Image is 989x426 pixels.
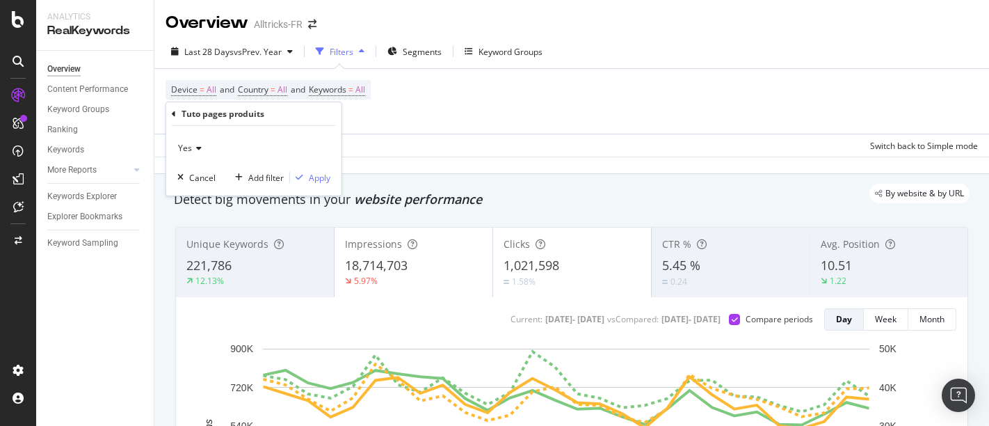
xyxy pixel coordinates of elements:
[382,40,447,63] button: Segments
[234,46,282,58] span: vs Prev. Year
[230,382,253,393] text: 720K
[47,123,78,137] div: Ranking
[186,257,232,274] span: 221,786
[220,84,234,95] span: and
[184,46,234,58] span: Last 28 Days
[403,46,442,58] span: Segments
[330,46,353,58] div: Filters
[291,84,305,95] span: and
[510,313,542,325] div: Current:
[290,171,330,184] button: Apply
[47,143,84,157] div: Keywords
[171,84,198,95] span: Device
[879,382,897,393] text: 40K
[47,210,144,224] a: Explorer Bookmarks
[47,123,144,137] a: Ranking
[870,140,978,152] div: Switch back to Simple mode
[662,280,668,284] img: Equal
[186,237,268,251] span: Unique Keywords
[309,84,346,95] span: Keywords
[942,379,975,412] div: Open Intercom Messenger
[278,80,287,100] span: All
[869,184,970,203] div: legacy label
[200,84,204,95] span: =
[919,313,944,325] div: Month
[47,236,118,251] div: Keyword Sampling
[345,257,408,274] span: 18,714,703
[195,275,224,287] div: 12.13%
[238,84,268,95] span: Country
[354,275,378,287] div: 5.97%
[885,189,964,198] span: By website & by URL
[47,82,128,97] div: Content Performance
[545,313,604,325] div: [DATE] - [DATE]
[662,237,691,251] span: CTR %
[879,343,897,354] text: 50K
[670,276,687,287] div: 0.24
[207,80,216,100] span: All
[47,62,144,77] a: Overview
[661,313,721,325] div: [DATE] - [DATE]
[662,257,700,274] span: 5.45 %
[824,308,864,331] button: Day
[47,163,97,177] div: More Reports
[178,142,192,154] span: Yes
[47,189,144,204] a: Keywords Explorer
[271,84,275,95] span: =
[47,102,144,117] a: Keyword Groups
[607,313,659,325] div: vs Compared :
[504,280,509,284] img: Equal
[189,171,216,183] div: Cancel
[309,171,330,183] div: Apply
[47,236,144,251] a: Keyword Sampling
[172,171,216,184] button: Cancel
[182,108,264,120] div: Tuto pages produits
[166,11,248,35] div: Overview
[254,17,303,31] div: Alltricks-FR
[47,189,117,204] div: Keywords Explorer
[875,313,896,325] div: Week
[47,163,130,177] a: More Reports
[821,237,880,251] span: Avg. Position
[830,275,846,287] div: 1.22
[47,82,144,97] a: Content Performance
[504,257,559,274] span: 1,021,598
[345,237,402,251] span: Impressions
[504,237,530,251] span: Clicks
[865,134,978,157] button: Switch back to Simple mode
[836,313,852,325] div: Day
[348,84,353,95] span: =
[47,210,122,224] div: Explorer Bookmarks
[355,80,365,100] span: All
[230,343,253,354] text: 900K
[512,276,536,287] div: 1.58%
[248,171,284,183] div: Add filter
[479,46,542,58] div: Keyword Groups
[47,143,144,157] a: Keywords
[47,62,81,77] div: Overview
[908,308,956,331] button: Month
[47,11,143,23] div: Analytics
[47,23,143,39] div: RealKeywords
[230,171,284,184] button: Add filter
[166,40,298,63] button: Last 28 DaysvsPrev. Year
[746,313,813,325] div: Compare periods
[308,19,316,29] div: arrow-right-arrow-left
[864,308,908,331] button: Week
[310,40,370,63] button: Filters
[47,102,109,117] div: Keyword Groups
[459,40,548,63] button: Keyword Groups
[821,257,852,274] span: 10.51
